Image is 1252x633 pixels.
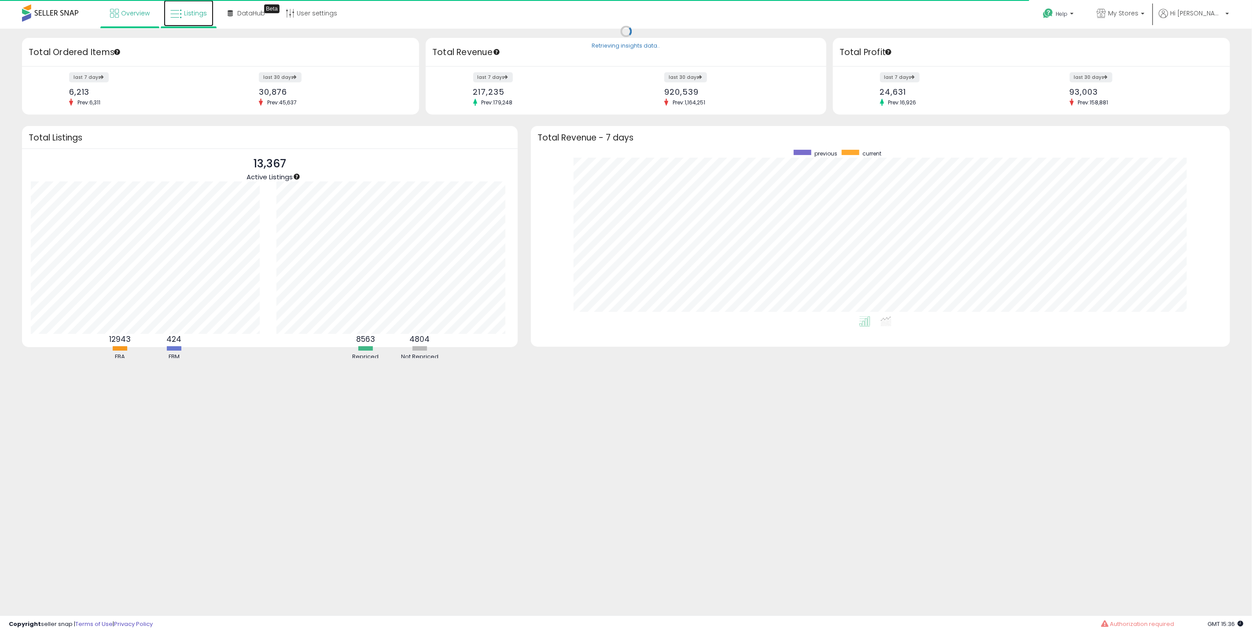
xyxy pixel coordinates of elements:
[1036,1,1083,29] a: Help
[592,42,660,50] div: Retrieving insights data..
[1108,9,1138,18] span: My Stores
[884,99,921,106] span: Prev: 16,926
[840,46,1223,59] h3: Total Profit
[73,99,105,106] span: Prev: 6,311
[409,334,430,344] b: 4804
[668,99,710,106] span: Prev: 1,164,251
[1070,87,1215,96] div: 93,003
[1170,9,1223,18] span: Hi [PERSON_NAME]
[109,334,131,344] b: 12943
[147,353,200,361] div: FBM
[814,150,837,157] span: previous
[473,72,513,82] label: last 7 days
[247,172,293,181] span: Active Listings
[184,9,207,18] span: Listings
[880,87,1025,96] div: 24,631
[493,48,501,56] div: Tooltip anchor
[1042,8,1053,19] i: Get Help
[880,72,920,82] label: last 7 days
[69,87,214,96] div: 6,213
[259,72,302,82] label: last 30 days
[113,48,121,56] div: Tooltip anchor
[884,48,892,56] div: Tooltip anchor
[356,334,375,344] b: 8563
[393,353,446,361] div: Not Repriced
[293,173,301,181] div: Tooltip anchor
[1074,99,1113,106] span: Prev: 158,881
[247,155,293,172] p: 13,367
[664,72,707,82] label: last 30 days
[473,87,619,96] div: 217,235
[862,150,881,157] span: current
[664,87,810,96] div: 920,539
[1070,72,1112,82] label: last 30 days
[538,134,1223,141] h3: Total Revenue - 7 days
[259,87,404,96] div: 30,876
[339,353,392,361] div: Repriced
[29,134,511,141] h3: Total Listings
[1159,9,1229,29] a: Hi [PERSON_NAME]
[69,72,109,82] label: last 7 days
[237,9,265,18] span: DataHub
[264,4,280,13] div: Tooltip anchor
[477,99,517,106] span: Prev: 179,248
[93,353,146,361] div: FBA
[166,334,181,344] b: 424
[1056,10,1068,18] span: Help
[29,46,412,59] h3: Total Ordered Items
[432,46,820,59] h3: Total Revenue
[263,99,301,106] span: Prev: 45,637
[121,9,150,18] span: Overview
